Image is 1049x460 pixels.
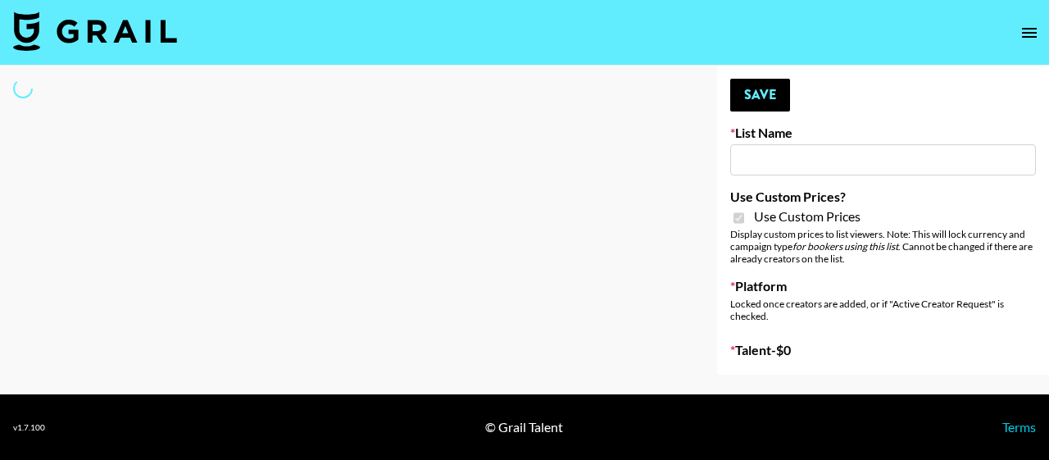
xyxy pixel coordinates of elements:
div: © Grail Talent [485,419,563,435]
div: v 1.7.100 [13,422,45,433]
label: List Name [730,125,1036,141]
div: Locked once creators are added, or if "Active Creator Request" is checked. [730,298,1036,322]
div: Display custom prices to list viewers. Note: This will lock currency and campaign type . Cannot b... [730,228,1036,265]
button: open drawer [1013,16,1046,49]
label: Platform [730,278,1036,294]
label: Talent - $ 0 [730,342,1036,358]
label: Use Custom Prices? [730,189,1036,205]
button: Save [730,79,790,112]
img: Grail Talent [13,11,177,51]
span: Use Custom Prices [754,208,861,225]
em: for bookers using this list [792,240,898,253]
a: Terms [1002,419,1036,435]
